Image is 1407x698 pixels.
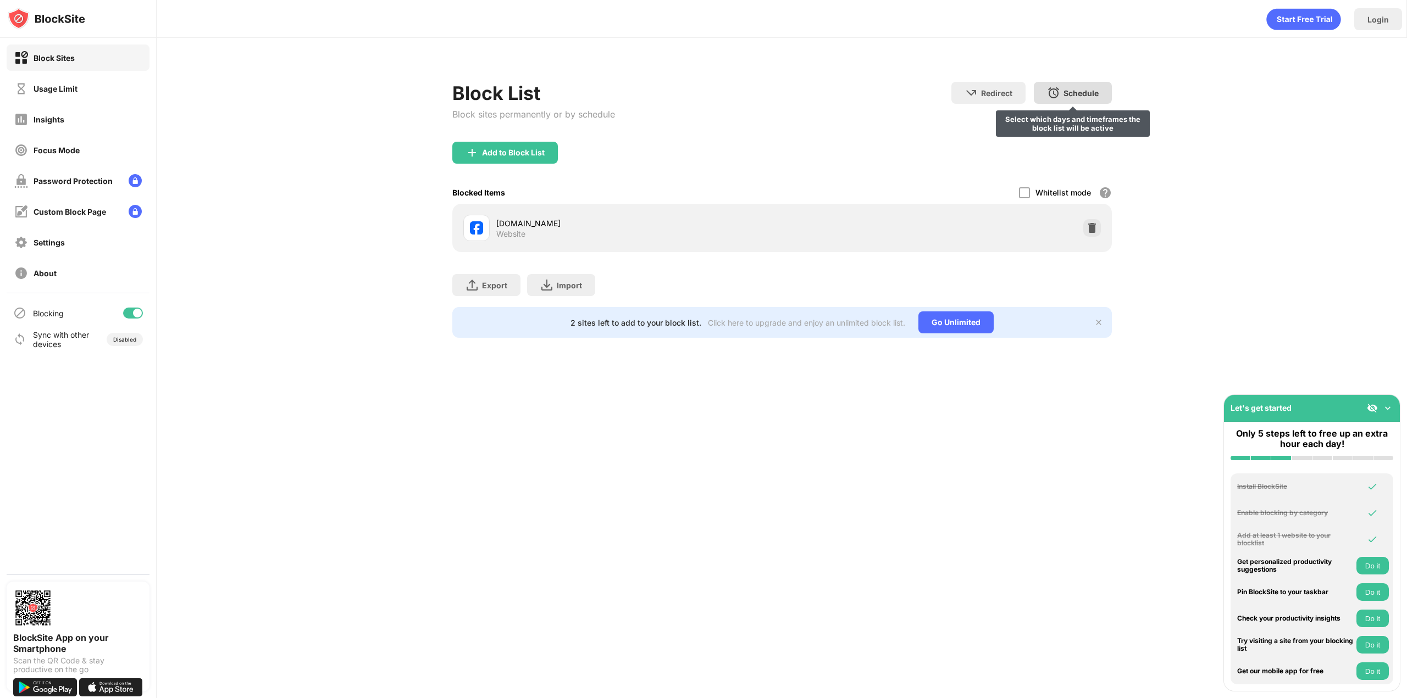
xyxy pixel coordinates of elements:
[13,656,143,674] div: Scan the QR Code & stay productive on the go
[1237,509,1354,517] div: Enable blocking by category
[1231,403,1292,412] div: Let's get started
[34,176,113,186] div: Password Protection
[1266,8,1341,30] div: animation
[1237,483,1354,490] div: Install BlockSite
[1367,481,1378,492] img: omni-check.svg
[34,115,64,124] div: Insights
[14,266,28,280] img: about-off.svg
[33,309,64,318] div: Blocking
[1356,636,1389,654] button: Do it
[470,221,483,234] img: favicons
[13,333,26,346] img: sync-icon.svg
[1367,534,1378,545] img: omni-check.svg
[570,318,701,327] div: 2 sites left to add to your block list.
[1356,662,1389,680] button: Do it
[34,238,65,247] div: Settings
[33,330,90,349] div: Sync with other devices
[13,306,26,320] img: blocking-icon.svg
[14,143,28,157] img: focus-off.svg
[14,113,28,126] img: insights-off.svg
[14,82,28,96] img: time-usage-off.svg
[1356,583,1389,601] button: Do it
[79,678,143,696] img: download-on-the-app-store.svg
[113,336,136,343] div: Disabled
[34,84,77,93] div: Usage Limit
[1063,88,1099,98] div: Schedule
[129,205,142,218] img: lock-menu.svg
[1237,667,1354,675] div: Get our mobile app for free
[708,318,905,327] div: Click here to upgrade and enjoy an unlimited block list.
[14,205,28,219] img: customize-block-page-off.svg
[1356,610,1389,627] button: Do it
[1000,115,1145,132] div: Select which days and timeframes the block list will be active
[14,174,28,188] img: password-protection-off.svg
[129,174,142,187] img: lock-menu.svg
[34,146,80,155] div: Focus Mode
[482,281,507,290] div: Export
[918,311,994,333] div: Go Unlimited
[452,82,615,104] div: Block List
[1382,403,1393,414] img: omni-setup-toggle.svg
[1367,15,1389,24] div: Login
[13,632,143,654] div: BlockSite App on your Smartphone
[1237,532,1354,548] div: Add at least 1 website to your blocklist
[1237,637,1354,653] div: Try visiting a site from your blocking list
[1231,428,1393,449] div: Only 5 steps left to free up an extra hour each day!
[34,207,106,216] div: Custom Block Page
[1035,188,1091,197] div: Whitelist mode
[1094,318,1103,327] img: x-button.svg
[13,678,77,696] img: get-it-on-google-play.svg
[482,148,545,157] div: Add to Block List
[8,8,85,30] img: logo-blocksite.svg
[496,229,525,239] div: Website
[1367,507,1378,518] img: omni-check.svg
[1237,615,1354,622] div: Check your productivity insights
[13,588,53,628] img: options-page-qr-code.png
[34,53,75,63] div: Block Sites
[1356,557,1389,574] button: Do it
[14,51,28,65] img: block-on.svg
[14,236,28,249] img: settings-off.svg
[452,188,505,197] div: Blocked Items
[1237,558,1354,574] div: Get personalized productivity suggestions
[1237,588,1354,596] div: Pin BlockSite to your taskbar
[34,269,57,278] div: About
[452,109,615,120] div: Block sites permanently or by schedule
[1367,403,1378,414] img: eye-not-visible.svg
[557,281,582,290] div: Import
[496,217,782,229] div: [DOMAIN_NAME]
[981,88,1012,98] div: Redirect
